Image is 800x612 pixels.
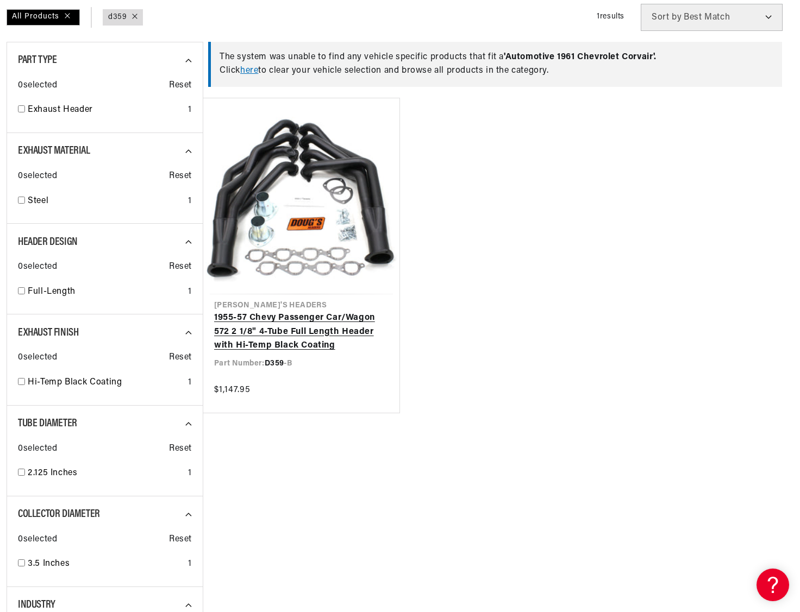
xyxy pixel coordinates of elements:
span: Reset [169,533,192,547]
span: Reset [169,260,192,274]
span: 0 selected [18,442,57,456]
span: Industry [18,600,55,610]
div: All Products [7,9,80,26]
span: Reset [169,442,192,456]
a: Full-Length [28,285,184,299]
span: Collector Diameter [18,509,100,520]
span: Sort by [652,13,682,22]
span: Exhaust Material [18,146,90,156]
span: ' Automotive 1961 Chevrolet Corvair '. [504,53,657,61]
div: 1 [188,376,192,390]
a: here [240,66,258,75]
span: 0 selected [18,351,57,365]
span: 0 selected [18,169,57,184]
div: The system was unable to find any vehicle specific products that fit a Click to clear your vehicl... [208,42,782,87]
div: 1 [188,557,192,571]
span: 1 results [597,12,624,21]
span: Exhaust Finish [18,327,78,338]
a: 3.5 Inches [28,557,184,571]
a: Exhaust Header [28,103,184,117]
span: 0 selected [18,79,57,93]
a: Hi-Temp Black Coating [28,376,184,390]
span: 0 selected [18,260,57,274]
div: 1 [188,103,192,117]
select: Sort by [641,4,783,31]
div: 1 [188,466,192,481]
div: 1 [188,285,192,299]
a: 1955-57 Chevy Passenger Car/Wagon 572 2 1/8" 4-Tube Full Length Header with Hi-Temp Black Coating [214,311,389,353]
span: Reset [169,351,192,365]
span: Part Type [18,55,57,66]
a: Steel [28,194,184,209]
span: Reset [169,169,192,184]
div: 1 [188,194,192,209]
a: d359 [108,11,127,23]
span: Tube Diameter [18,418,77,429]
span: 0 selected [18,533,57,547]
a: 2.125 Inches [28,466,184,481]
span: Reset [169,79,192,93]
span: Header Design [18,237,78,248]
